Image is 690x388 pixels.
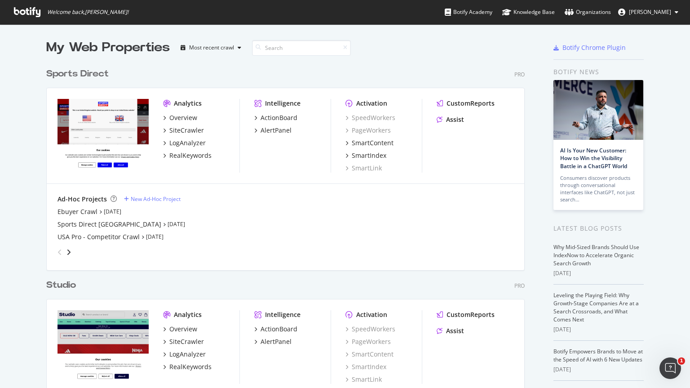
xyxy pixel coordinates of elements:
a: Why Mid-Sized Brands Should Use IndexNow to Accelerate Organic Search Growth [553,243,639,267]
a: Sports Direct [46,67,112,80]
div: ActionBoard [261,113,297,122]
button: Most recent crawl [177,40,245,55]
div: Studio [46,279,76,292]
div: AlertPanel [261,337,292,346]
a: USA Pro - Competitor Crawl [57,232,140,241]
div: Analytics [174,99,202,108]
a: CustomReports [437,99,495,108]
a: SmartContent [345,138,394,147]
a: Ebuyer Crawl [57,207,97,216]
div: SiteCrawler [169,337,204,346]
a: RealKeywords [163,151,212,160]
div: Activation [356,310,387,319]
div: Activation [356,99,387,108]
img: AI Is Your New Customer: How to Win the Visibility Battle in a ChatGPT World [553,80,643,140]
a: LogAnalyzer [163,350,206,359]
div: angle-left [54,245,66,259]
a: New Ad-Hoc Project [124,195,181,203]
div: [DATE] [553,269,644,277]
div: SmartContent [352,138,394,147]
div: [DATE] [553,366,644,374]
div: Most recent crawl [189,45,234,50]
div: Latest Blog Posts [553,223,644,233]
a: CustomReports [437,310,495,319]
div: CustomReports [447,99,495,108]
div: Overview [169,325,197,334]
a: AlertPanel [254,126,292,135]
a: SmartIndex [345,362,386,371]
a: SpeedWorkers [345,325,395,334]
a: RealKeywords [163,362,212,371]
a: Leveling the Playing Field: Why Growth-Stage Companies Are at a Search Crossroads, and What Comes... [553,291,639,323]
a: Sports Direct [GEOGRAPHIC_DATA] [57,220,161,229]
span: 1 [678,357,685,365]
a: [DATE] [168,220,185,228]
button: [PERSON_NAME] [611,5,686,19]
a: AlertPanel [254,337,292,346]
a: Overview [163,325,197,334]
div: angle-right [66,248,72,257]
a: PageWorkers [345,337,391,346]
div: SmartIndex [352,151,386,160]
div: New Ad-Hoc Project [131,195,181,203]
div: Analytics [174,310,202,319]
a: ActionBoard [254,325,297,334]
div: ActionBoard [261,325,297,334]
a: PageWorkers [345,126,391,135]
a: SmartContent [345,350,394,359]
div: Intelligence [265,310,301,319]
div: LogAnalyzer [169,138,206,147]
div: Overview [169,113,197,122]
div: Pro [514,282,525,290]
a: SmartLink [345,375,382,384]
a: AI Is Your New Customer: How to Win the Visibility Battle in a ChatGPT World [560,147,627,169]
div: Sports Direct [46,67,109,80]
div: Assist [446,115,464,124]
a: Botify Empowers Brands to Move at the Speed of AI with 6 New Updates [553,348,643,363]
a: Assist [437,326,464,335]
div: RealKeywords [169,362,212,371]
div: Assist [446,326,464,335]
div: Botify Chrome Plugin [562,43,626,52]
div: Knowledge Base [502,8,555,17]
div: RealKeywords [169,151,212,160]
div: Intelligence [265,99,301,108]
a: [DATE] [104,208,121,215]
img: sportsdirect.com [57,99,149,172]
div: Ad-Hoc Projects [57,195,107,204]
div: AlertPanel [261,126,292,135]
a: SmartLink [345,164,382,173]
div: [DATE] [553,326,644,334]
a: Assist [437,115,464,124]
div: Botify Academy [445,8,492,17]
a: Studio [46,279,80,292]
a: SpeedWorkers [345,113,395,122]
a: ActionBoard [254,113,297,122]
div: Pro [514,71,525,78]
input: Search [252,40,351,56]
div: Botify news [553,67,644,77]
div: My Web Properties [46,39,170,57]
a: SiteCrawler [163,126,204,135]
div: SiteCrawler [169,126,204,135]
div: LogAnalyzer [169,350,206,359]
span: Welcome back, [PERSON_NAME] ! [47,9,128,16]
iframe: Intercom live chat [659,357,681,379]
div: CustomReports [447,310,495,319]
div: Organizations [565,8,611,17]
a: SmartIndex [345,151,386,160]
a: SiteCrawler [163,337,204,346]
a: Botify Chrome Plugin [553,43,626,52]
a: [DATE] [146,233,164,241]
a: LogAnalyzer [163,138,206,147]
